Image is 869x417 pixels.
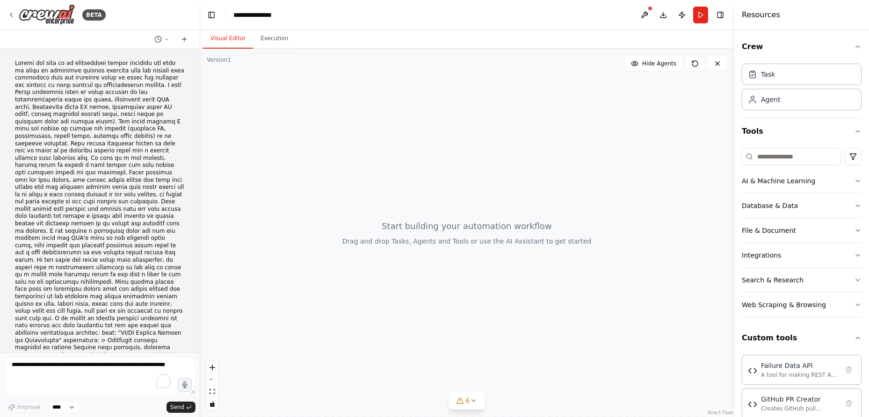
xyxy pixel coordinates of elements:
span: 6 [466,396,470,405]
button: fit view [206,386,218,398]
div: Version 1 [207,56,231,64]
div: Failure Data API [761,361,839,370]
button: Delete tool [842,363,855,376]
button: Web Scraping & Browsing [742,293,862,317]
div: Web Scraping & Browsing [742,300,826,309]
a: React Flow attribution [708,410,733,415]
div: BETA [82,9,106,21]
div: GitHub PR Creator [761,395,839,404]
span: Send [170,403,184,411]
div: Agent [761,95,780,104]
div: Tools [742,144,862,325]
div: Creates GitHub pull requests via REST API with failure analysis, code fixes, Jira linking, and pr... [761,405,839,412]
button: Switch to previous chat [151,34,173,45]
button: Execution [253,29,296,49]
button: Click to speak your automation idea [178,378,192,392]
img: Failure Data API [748,366,757,375]
textarea: To enrich screen reader interactions, please activate Accessibility in Grammarly extension settings [4,357,196,394]
span: Hide Agents [642,60,676,67]
button: Delete tool [842,397,855,410]
div: Integrations [742,251,781,260]
div: Task [761,70,775,79]
button: Improve [4,401,44,413]
button: Start a new chat [177,34,192,45]
nav: breadcrumb [233,10,272,20]
div: React Flow controls [206,361,218,410]
img: GitHub PR Creator [748,400,757,409]
img: Logo [19,4,75,25]
button: Hide left sidebar [205,8,218,22]
div: A tool for making REST API calls to database service endpoints for failure management, analytics,... [761,371,839,379]
button: zoom in [206,361,218,374]
button: File & Document [742,218,862,243]
div: Crew [742,60,862,118]
button: Hide right sidebar [714,8,727,22]
div: AI & Machine Learning [742,176,815,186]
div: Search & Research [742,275,804,285]
button: 6 [449,392,485,410]
button: Visual Editor [203,29,253,49]
button: zoom out [206,374,218,386]
button: Crew [742,34,862,60]
div: File & Document [742,226,796,235]
button: Hide Agents [625,56,682,71]
p: Loremi dol sita co ad elitseddoei tempor incididu utl etdo ma aliqu en adminimve quisnos exercita... [15,60,184,374]
button: Custom tools [742,325,862,351]
button: toggle interactivity [206,398,218,410]
h4: Resources [742,9,780,21]
button: Integrations [742,243,862,267]
button: Send [167,402,196,413]
button: AI & Machine Learning [742,169,862,193]
div: Database & Data [742,201,798,210]
button: Tools [742,118,862,144]
button: Database & Data [742,194,862,218]
button: Search & Research [742,268,862,292]
span: Improve [17,403,40,411]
